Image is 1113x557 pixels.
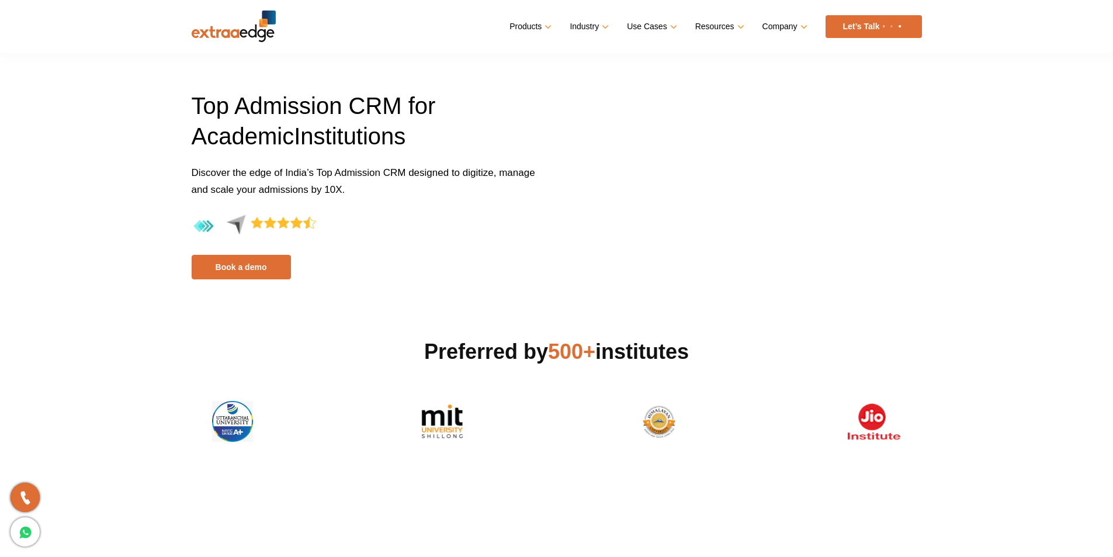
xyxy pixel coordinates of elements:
a: Products [509,18,549,35]
a: Let’s Talk [826,15,922,38]
a: Company [762,18,805,35]
span: cademic [207,123,294,149]
span: nstitutions [300,123,405,149]
a: Industry [570,18,606,35]
a: Use Cases [627,18,674,35]
h2: Preferred by institutes [192,338,922,366]
span: Discover the edge of India’s Top Admission CRM designed to digitize, manage and scale your admiss... [192,167,535,195]
span: 500+ [548,340,595,364]
h1: Top Admission CRM for A I [192,91,548,164]
img: 4.4-aggregate-rating-by-users [192,215,316,238]
a: Book a demo [192,255,291,279]
a: Resources [695,18,742,35]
